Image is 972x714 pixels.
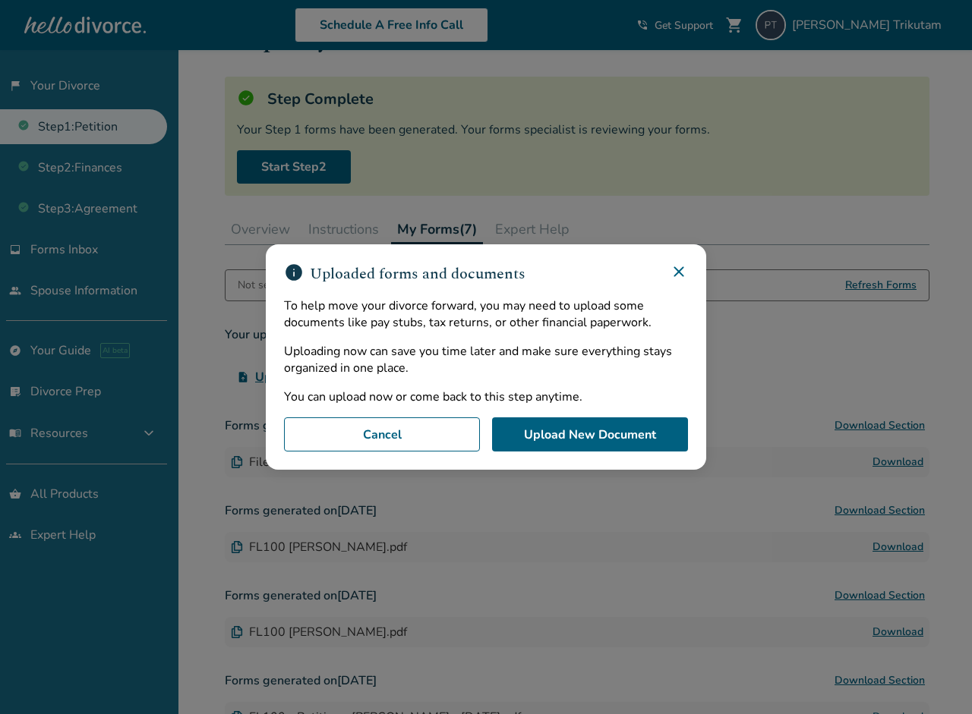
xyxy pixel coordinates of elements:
[284,263,304,285] span: info
[284,263,525,285] h3: Uploaded forms and documents
[492,417,688,452] button: Upload New Document
[284,388,688,405] p: You can upload now or come back to this step anytime.
[284,417,480,452] button: Cancel
[284,297,688,331] p: To help move your divorce forward, you may need to upload some documents like pay stubs, tax retu...
[284,343,688,376] p: Uploading now can save you time later and make sure everything stays organized in one place.
[896,641,972,714] iframe: Chat Widget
